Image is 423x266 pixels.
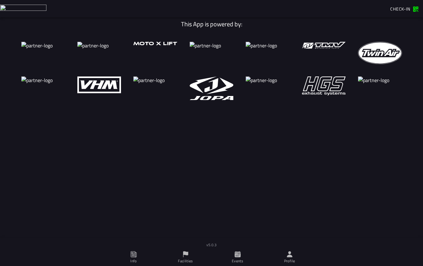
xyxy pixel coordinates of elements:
[178,258,193,264] ion-label: Facilities
[190,76,233,100] img: partner-logo
[77,42,121,64] img: partner-logo
[133,42,177,45] img: partner-logo
[387,3,422,14] a: Check-in
[302,42,346,49] img: partner-logo
[246,76,289,100] img: partner-logo
[358,42,402,64] img: partner-logo
[77,76,121,93] img: partner-logo
[190,42,233,64] img: partner-logo
[246,42,289,64] img: partner-logo
[232,258,243,264] ion-label: Events
[358,76,402,100] img: partner-logo
[130,258,136,264] ion-label: Info
[390,6,410,12] span: Check-in
[206,242,217,248] sub: v5.0.3
[21,42,65,64] img: partner-logo
[17,20,407,28] h1: This App is powered by:
[302,76,346,95] img: partner-logo
[133,76,177,100] img: partner-logo
[284,258,295,264] ion-label: Profile
[21,76,65,100] img: partner-logo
